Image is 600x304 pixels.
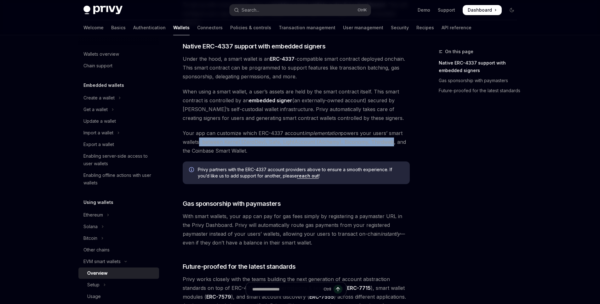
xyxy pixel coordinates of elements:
a: ERC-4337 [270,56,294,62]
div: Create a wallet [83,94,115,102]
a: Policies & controls [230,20,271,35]
div: Export a wallet [83,141,114,148]
a: Usage [78,291,159,302]
a: Chain support [78,60,159,71]
button: Toggle Get a wallet section [78,104,159,115]
div: Wallets overview [83,50,119,58]
div: Usage [87,293,101,300]
div: Enabling server-side access to user wallets [83,152,155,167]
div: Overview [87,269,107,277]
button: Toggle Setup section [78,279,159,290]
strong: embedded signer [249,97,292,104]
button: Send message [334,285,342,294]
a: reach out [297,173,319,179]
a: Wallets overview [78,48,159,60]
a: Recipes [416,20,434,35]
h5: Using wallets [83,199,113,206]
span: With smart wallets, your app can pay for gas fees simply by registering a paymaster URL in the Pr... [183,212,410,247]
button: Toggle Bitcoin section [78,233,159,244]
a: Update a wallet [78,115,159,127]
input: Ask a question... [252,282,321,296]
em: instantly [380,231,400,237]
span: Native ERC-4337 support with embedded signers [183,42,326,51]
a: Export a wallet [78,139,159,150]
span: Your app can customize which ERC-4337 account powers your users’ smart wallets, between Kernel (Z... [183,129,410,155]
div: Bitcoin [83,234,97,242]
div: EVM smart wallets [83,258,121,265]
span: Ctrl K [357,8,367,13]
div: Setup [87,281,100,289]
div: Search... [242,6,259,14]
a: Future-proofed for the latest standards [439,86,522,96]
div: Ethereum [83,211,103,219]
a: User management [343,20,383,35]
a: Gas sponsorship with paymasters [439,76,522,86]
a: Other chains [78,244,159,256]
div: Get a wallet [83,106,108,113]
a: Security [391,20,409,35]
a: Demo [418,7,430,13]
div: Enabling offline actions with user wallets [83,172,155,187]
a: Connectors [197,20,223,35]
a: Authentication [133,20,166,35]
button: Open search [230,4,371,16]
img: dark logo [83,6,123,14]
button: Toggle Ethereum section [78,209,159,221]
a: Wallets [173,20,190,35]
svg: Info [189,167,195,173]
span: Future-proofed for the latest standards [183,262,296,271]
div: Other chains [83,246,110,254]
a: Basics [111,20,126,35]
a: API reference [442,20,471,35]
div: Chain support [83,62,112,70]
span: Gas sponsorship with paymasters [183,199,281,208]
span: When using a smart wallet, a user’s assets are held by the smart contract itself. This smart cont... [183,87,410,122]
span: Privy partners with the ERC-4337 account providers above to ensure a smooth experience. If you’d ... [198,166,403,179]
div: Solana [83,223,98,230]
a: Enabling offline actions with user wallets [78,170,159,189]
a: Enabling server-side access to user wallets [78,150,159,169]
a: Overview [78,267,159,279]
a: Support [438,7,455,13]
span: Under the hood, a smart wallet is an -compatible smart contract deployed onchain. This smart cont... [183,54,410,81]
button: Toggle Solana section [78,221,159,232]
a: Native ERC-4337 support with embedded signers [439,58,522,76]
span: Dashboard [468,7,492,13]
button: Toggle dark mode [507,5,517,15]
a: Welcome [83,20,104,35]
a: Transaction management [279,20,335,35]
div: Update a wallet [83,117,116,125]
div: Import a wallet [83,129,113,137]
button: Toggle Create a wallet section [78,92,159,104]
span: On this page [445,48,473,55]
h5: Embedded wallets [83,82,124,89]
button: Toggle EVM smart wallets section [78,256,159,267]
em: implementation [304,130,340,136]
button: Toggle Import a wallet section [78,127,159,138]
a: Dashboard [463,5,502,15]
